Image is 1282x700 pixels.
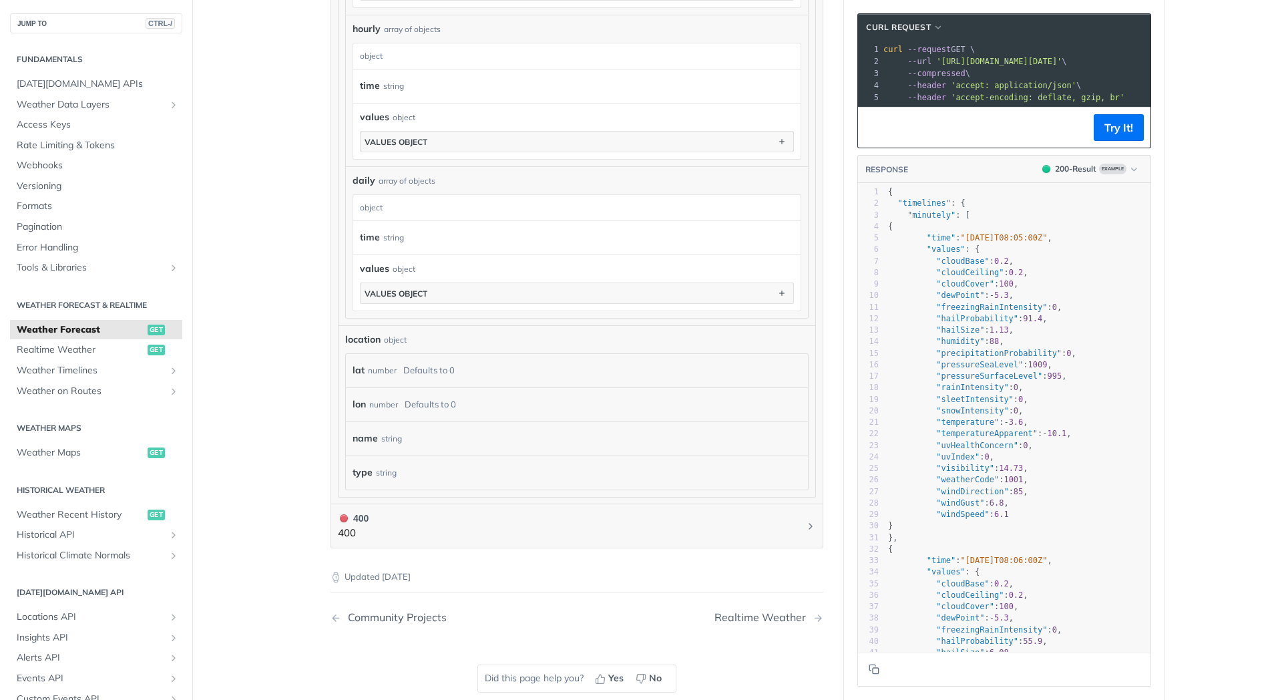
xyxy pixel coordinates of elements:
h2: Weather Maps [10,422,182,434]
span: : , [888,268,1028,277]
span: "visibility" [936,464,994,473]
div: 21 [858,417,879,428]
span: 88 [990,337,999,346]
span: Access Keys [17,118,179,132]
span: "freezingRainIntensity" [936,303,1047,312]
span: --url [907,57,931,66]
span: CTRL-/ [146,18,175,29]
button: Yes [590,669,631,689]
span: } [888,521,893,530]
span: : , [888,406,1023,415]
span: 100 [999,602,1014,611]
h2: [DATE][DOMAIN_NAME] API [10,586,182,598]
button: Show subpages for Historical API [168,530,179,540]
div: 24 [858,452,879,463]
span: : , [888,279,1018,289]
span: "cloudCeiling" [936,268,1004,277]
div: 32 [858,544,879,555]
p: 400 [338,526,369,541]
span: 6.1 [994,510,1009,519]
span: 0.2 [994,579,1009,588]
span: - [990,613,994,623]
nav: Pagination Controls [331,598,823,637]
span: { [888,187,893,196]
span: : { [888,198,966,208]
div: 13 [858,325,879,336]
div: 25 [858,463,879,474]
span: "precipitationProbability" [936,349,1062,358]
span: : , [888,256,1014,266]
div: object [353,43,797,69]
span: : , [888,303,1062,312]
div: 29 [858,509,879,520]
a: Insights APIShow subpages for Insights API [10,628,182,648]
span: cURL Request [866,21,931,33]
div: 37 [858,601,879,612]
span: : [888,510,1009,519]
a: Versioning [10,176,182,196]
span: Historical Climate Normals [17,549,165,562]
div: 200 - Result [1055,163,1096,175]
span: Error Handling [17,241,179,254]
div: 36 [858,590,879,601]
h2: Weather Forecast & realtime [10,299,182,311]
span: 5.3 [994,291,1009,300]
span: 'accept-encoding: deflate, gzip, br' [951,93,1124,102]
span: 0 [1018,395,1023,404]
span: '[URL][DOMAIN_NAME][DATE]' [936,57,1062,66]
span: 1009 [1028,360,1048,369]
label: type [353,463,373,482]
span: Formats [17,200,179,213]
span: Insights API [17,631,165,645]
div: Did this page help you? [477,665,676,693]
a: [DATE][DOMAIN_NAME] APIs [10,74,182,94]
span: : , [888,441,1033,450]
span: Events API [17,672,165,685]
a: Access Keys [10,115,182,135]
span: "uvHealthConcern" [936,441,1018,450]
span: 0 [1052,303,1057,312]
span: "windSpeed" [936,510,989,519]
div: values object [365,289,427,299]
button: Copy to clipboard [865,118,883,138]
span: 0 [1014,383,1018,392]
span: \ [883,81,1081,90]
span: "time" [927,233,955,242]
span: Versioning [17,180,179,193]
a: Historical Climate NormalsShow subpages for Historical Climate Normals [10,546,182,566]
span: location [345,333,381,347]
div: 6 [858,244,879,255]
span: : , [888,233,1052,242]
div: 400 [338,511,369,526]
a: Rate Limiting & Tokens [10,136,182,156]
button: Try It! [1094,114,1144,141]
span: --header [907,81,946,90]
div: 3 [858,67,881,79]
span: get [148,345,165,355]
button: Show subpages for Locations API [168,612,179,623]
p: Updated [DATE] [331,570,823,584]
span: [DATE][DOMAIN_NAME] APIs [17,77,179,91]
span: "windGust" [936,498,984,508]
span: 0.2 [1009,268,1024,277]
span: GET \ [883,45,975,54]
span: }, [888,533,897,542]
button: cURL Request [861,21,948,34]
span: "pressureSeaLevel" [936,360,1023,369]
div: 1 [858,43,881,55]
div: 8 [858,267,879,279]
span: "hailProbability" [936,637,1018,646]
span: : , [888,475,1028,484]
span: 5.3 [994,613,1009,623]
div: Defaults to 0 [403,361,455,380]
span: 100 [999,279,1014,289]
span: Weather Forecast [17,323,144,337]
button: JUMP TOCTRL-/ [10,13,182,33]
span: 6.08 [990,648,1009,657]
span: \ [883,57,1067,66]
span: : , [888,395,1028,404]
span: 1001 [1004,475,1023,484]
span: 995 [1047,371,1062,381]
h2: Fundamentals [10,53,182,65]
button: 400 400400 [338,511,816,541]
